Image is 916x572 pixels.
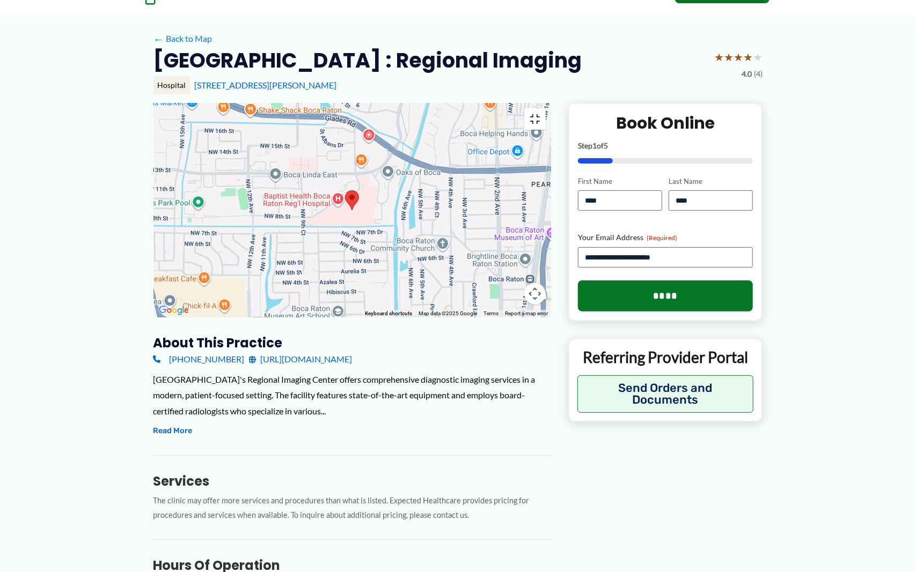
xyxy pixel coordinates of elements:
[744,47,753,67] span: ★
[578,232,753,243] label: Your Email Address
[742,67,752,81] span: 4.0
[483,310,499,316] a: Terms (opens in new tab)
[577,375,754,413] button: Send Orders and Documents
[153,31,212,47] a: ←Back to Map
[249,351,353,367] a: [URL][DOMAIN_NAME]
[153,473,551,489] h3: Services
[153,76,190,94] div: Hospital
[753,47,763,67] span: ★
[734,47,744,67] span: ★
[524,283,546,304] button: Map camera controls
[715,47,724,67] span: ★
[754,67,763,81] span: (4)
[153,351,245,367] a: [PHONE_NUMBER]
[578,176,662,187] label: First Name
[647,234,677,242] span: (Required)
[153,372,551,419] div: [GEOGRAPHIC_DATA]'s Regional Imaging Center offers comprehensive diagnostic imaging services in a...
[577,347,754,367] p: Referring Provider Portal
[524,108,546,130] button: Toggle fullscreen view
[669,176,753,187] label: Last Name
[156,303,192,317] img: Google
[419,310,477,316] span: Map data ©2025 Google
[365,310,412,317] button: Keyboard shortcuts
[195,80,337,90] a: [STREET_ADDRESS][PERSON_NAME]
[604,141,608,150] span: 5
[153,335,551,351] h3: About this practice
[153,425,193,437] button: Read More
[153,34,164,44] span: ←
[592,141,597,150] span: 1
[153,47,582,73] h2: [GEOGRAPHIC_DATA] : Regional Imaging
[153,494,551,523] p: The clinic may offer more services and procedures than what is listed. Expected Healthcare provid...
[578,142,753,150] p: Step of
[156,303,192,317] a: Open this area in Google Maps (opens a new window)
[578,113,753,133] h2: Book Online
[724,47,734,67] span: ★
[505,310,548,316] a: Report a map error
